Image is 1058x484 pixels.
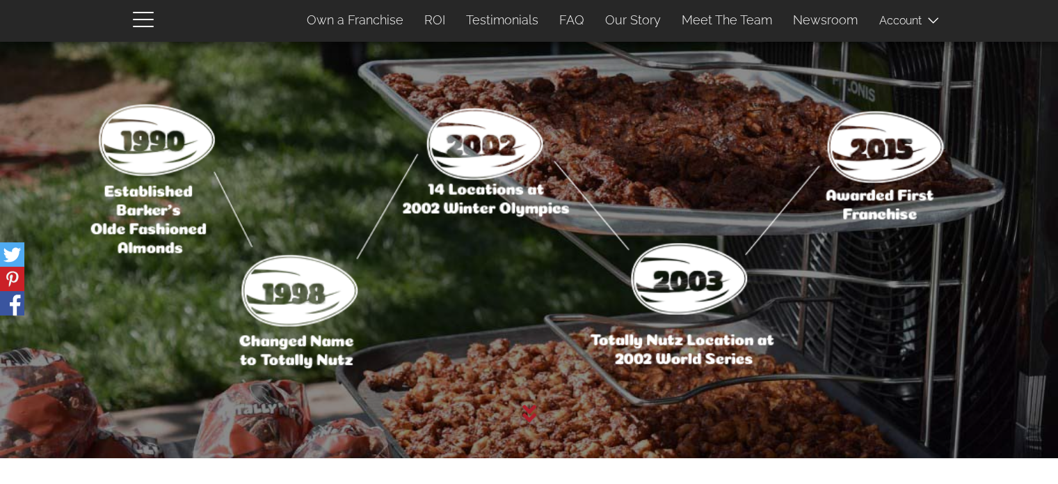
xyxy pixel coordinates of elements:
a: Newsroom [783,6,868,35]
a: FAQ [549,6,595,35]
a: Own a Franchise [296,6,414,35]
a: Meet The Team [671,6,783,35]
img: TotallyNutzTimeline-1.png [33,60,1025,384]
a: Testimonials [456,6,549,35]
a: Our Story [595,6,671,35]
a: ROI [414,6,456,35]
